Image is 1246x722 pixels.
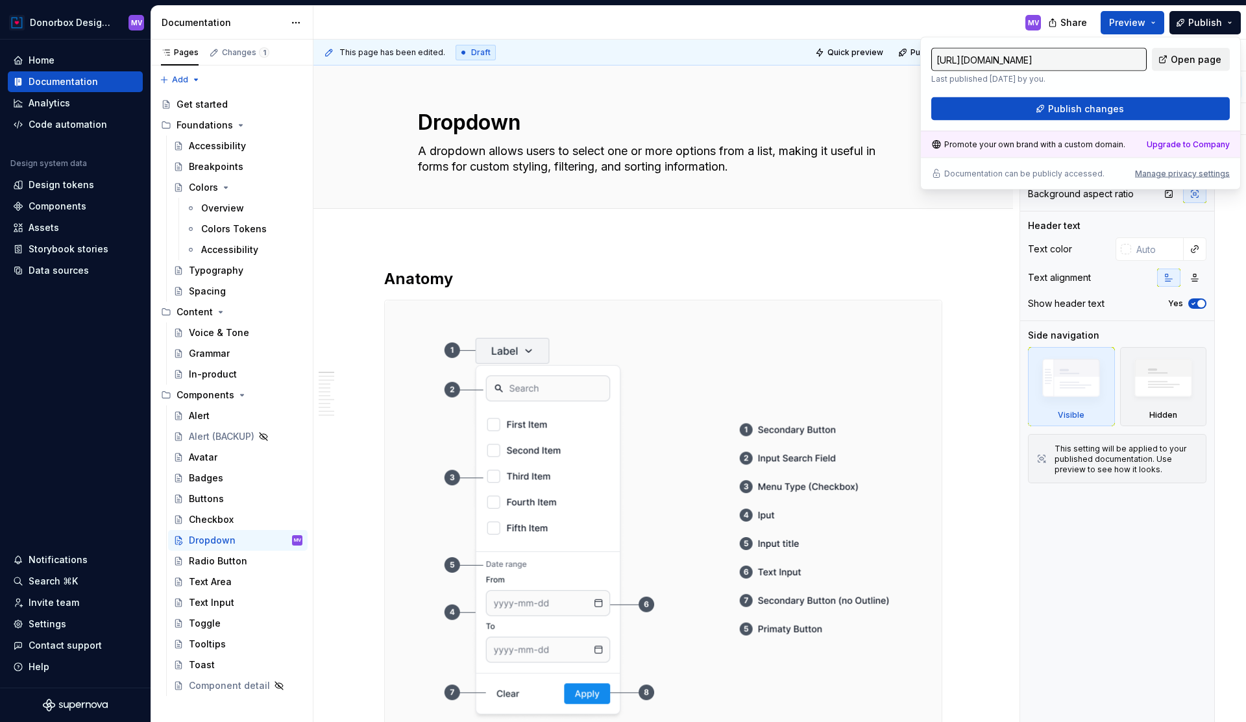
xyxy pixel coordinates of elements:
[1149,410,1177,420] div: Hidden
[29,553,88,566] div: Notifications
[189,409,210,422] div: Alert
[931,97,1230,121] button: Publish changes
[189,492,224,505] div: Buttons
[931,74,1147,84] p: Last published [DATE] by you.
[8,239,143,259] a: Storybook stories
[1147,139,1230,150] a: Upgrade to Company
[161,47,199,58] div: Pages
[156,71,204,89] button: Add
[189,326,249,339] div: Voice & Tone
[811,43,889,62] button: Quick preview
[177,119,233,132] div: Foundations
[1131,237,1184,261] input: Auto
[1042,11,1095,34] button: Share
[43,699,108,712] svg: Supernova Logo
[189,451,217,464] div: Avatar
[29,75,98,88] div: Documentation
[168,509,308,530] a: Checkbox
[177,389,234,402] div: Components
[156,94,308,115] a: Get started
[415,107,906,138] textarea: Dropdown
[168,675,308,696] a: Component detail
[30,16,113,29] div: Donorbox Design System
[156,385,308,405] div: Components
[189,534,236,547] div: Dropdown
[894,43,979,62] button: Publish changes
[1168,298,1183,309] label: Yes
[201,223,267,235] div: Colors Tokens
[1152,48,1230,71] a: Open page
[294,534,301,547] div: MV
[1109,16,1145,29] span: Preview
[180,219,308,239] a: Colors Tokens
[29,618,66,631] div: Settings
[189,264,243,277] div: Typography
[156,302,308,322] div: Content
[168,613,308,634] a: Toggle
[1135,169,1230,179] button: Manage privacy settings
[1028,187,1134,200] div: Background aspect ratio
[168,405,308,426] a: Alert
[189,430,254,443] div: Alert (BACKUP)
[8,549,143,570] button: Notifications
[131,18,142,28] div: MV
[189,575,232,588] div: Text Area
[189,555,247,568] div: Radio Button
[8,196,143,217] a: Components
[29,243,108,256] div: Storybook stories
[10,158,87,169] div: Design system data
[1169,11,1241,34] button: Publish
[189,617,221,630] div: Toggle
[8,217,143,238] a: Assets
[944,169,1105,179] p: Documentation can be publicly accessed.
[189,285,226,298] div: Spacing
[3,8,148,36] button: Donorbox Design SystemMV
[168,136,308,156] a: Accessibility
[189,638,226,651] div: Tooltips
[189,181,218,194] div: Colors
[8,260,143,281] a: Data sources
[8,174,143,195] a: Design tokens
[189,368,237,381] div: In-product
[8,571,143,592] button: Search ⌘K
[415,141,906,177] textarea: A dropdown allows users to select one or more options from a list, making it useful in forms for ...
[9,15,25,30] img: 17077652-375b-4f2c-92b0-528c72b71ea0.png
[29,639,102,652] div: Contact support
[8,93,143,114] a: Analytics
[201,243,258,256] div: Accessibility
[29,221,59,234] div: Assets
[156,94,308,696] div: Page tree
[189,347,230,360] div: Grammar
[1028,18,1039,28] div: MV
[189,139,246,152] div: Accessibility
[1028,271,1091,284] div: Text alignment
[8,592,143,613] a: Invite team
[8,614,143,634] a: Settings
[180,198,308,219] a: Overview
[222,47,269,58] div: Changes
[8,71,143,92] a: Documentation
[1101,11,1164,34] button: Preview
[177,98,228,111] div: Get started
[168,488,308,509] a: Buttons
[1028,329,1099,342] div: Side navigation
[162,16,284,29] div: Documentation
[189,160,243,173] div: Breakpoints
[931,139,1125,150] div: Promote your own brand with a custom domain.
[827,47,883,58] span: Quick preview
[1060,16,1087,29] span: Share
[29,118,107,131] div: Code automation
[29,178,94,191] div: Design tokens
[29,660,49,673] div: Help
[1188,16,1222,29] span: Publish
[168,634,308,655] a: Tooltips
[259,47,269,58] span: 1
[201,202,244,215] div: Overview
[8,50,143,71] a: Home
[189,596,234,609] div: Text Input
[29,575,78,588] div: Search ⌘K
[180,239,308,260] a: Accessibility
[471,47,491,58] span: Draft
